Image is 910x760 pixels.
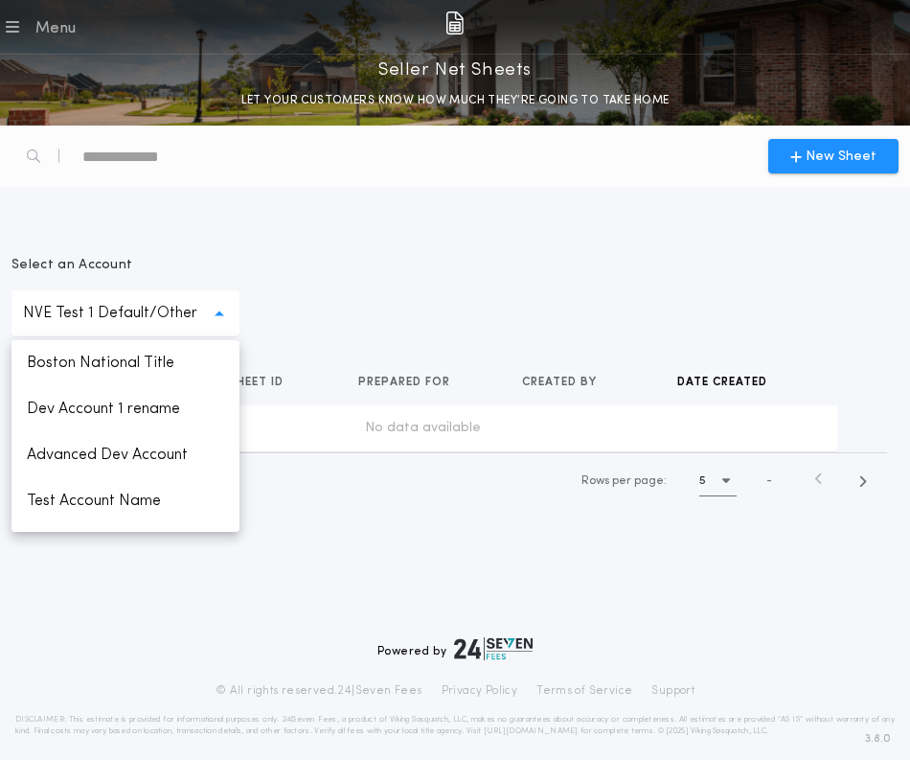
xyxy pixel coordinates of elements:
button: Created by [522,373,611,392]
h1: 5 [699,472,706,491]
p: Other Account Dev [11,524,239,570]
a: Support [651,683,694,699]
span: Created by [522,375,601,390]
span: Prepared for [358,375,454,390]
a: [URL][DOMAIN_NAME] [484,727,579,735]
a: Privacy Policy [442,683,518,699]
span: - [766,472,772,490]
button: 5 [699,466,737,496]
p: © All rights reserved. 24|Seven Fees [216,683,422,699]
div: Powered by [377,637,533,660]
div: No data available [31,419,814,438]
span: Sheet ID [229,375,287,390]
p: LET YOUR CUSTOMERS KNOW HOW MUCH THEY’RE GOING TO TAKE HOME [241,91,670,110]
img: logo [454,637,533,660]
button: Sheet ID [229,373,298,392]
p: Select an Account [11,256,239,275]
div: Menu [34,17,76,40]
p: Seller Net Sheets [378,55,532,85]
button: New Sheet [768,139,899,173]
p: Advanced Dev Account [11,432,239,478]
button: Date created [677,373,782,392]
button: NVE Test 1 Default/Other [11,290,239,336]
span: 3.8.0 [865,730,891,748]
span: New Sheet [806,147,876,167]
p: Boston National Title [11,340,239,386]
p: Dev Account 1 rename [11,386,239,432]
span: Rows per page: [581,475,667,487]
img: img [445,12,464,35]
a: Terms of Service [536,683,632,699]
span: Date created [677,375,771,390]
p: DISCLAIMER: This estimate is provided for informational purposes only. 24|Seven Fees, a product o... [15,714,895,737]
p: NVE Test 1 Default/Other [23,302,228,325]
ul: NVE Test 1 Default/Other [11,340,239,532]
p: Test Account Name [11,478,239,524]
